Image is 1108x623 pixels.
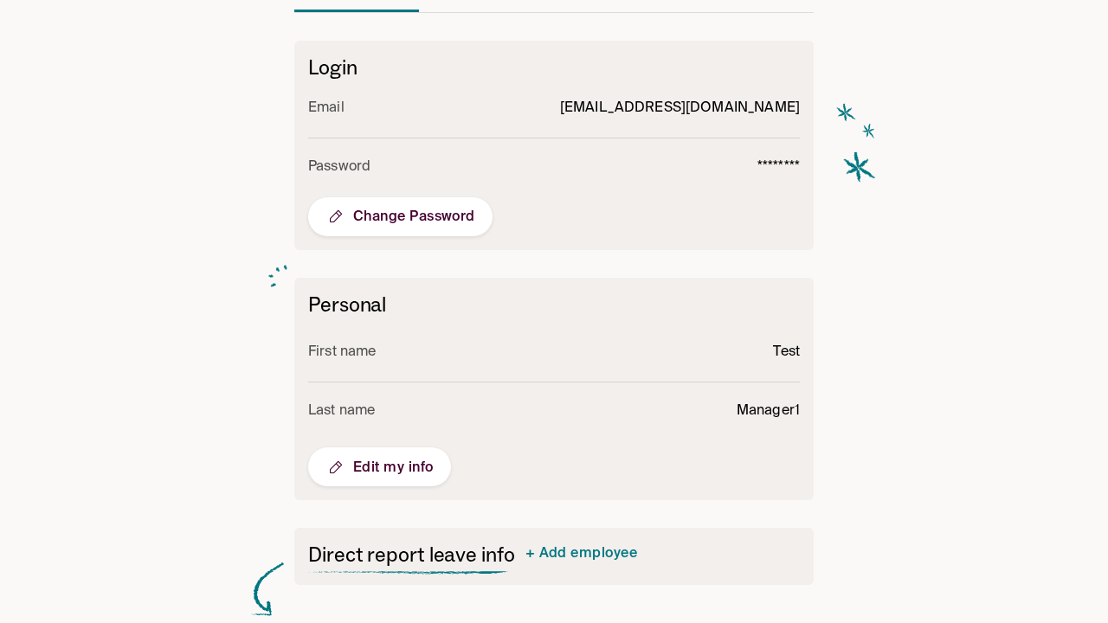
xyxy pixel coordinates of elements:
[308,197,493,236] button: Change Password
[308,97,345,120] p: Email
[525,547,637,561] span: + Add employee
[560,97,800,120] p: [EMAIL_ADDRESS][DOMAIN_NAME]
[308,542,515,567] h2: Direct report leave info
[308,341,377,364] p: First name
[737,400,800,423] p: Manager1
[325,206,475,227] span: Change Password
[308,447,451,486] button: Edit my info
[525,543,637,566] a: + Add employee
[308,156,370,179] p: Password
[308,55,800,80] h2: Login
[308,292,800,317] h6: Personal
[773,341,800,364] p: Test
[325,457,434,478] span: Edit my info
[308,400,375,423] p: Last name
